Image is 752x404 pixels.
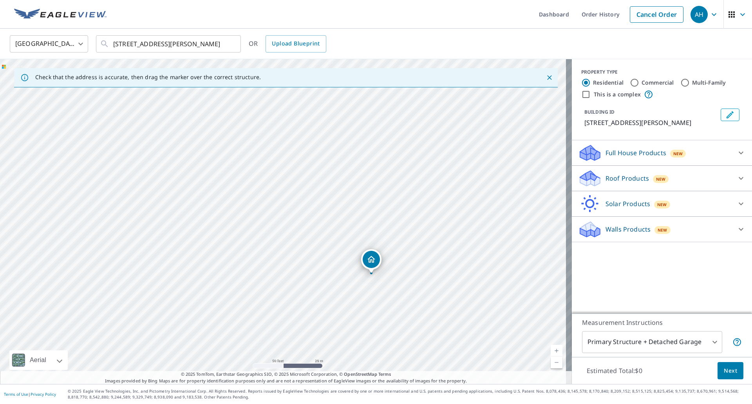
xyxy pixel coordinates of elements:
button: Next [718,362,743,380]
span: New [673,150,683,157]
p: Full House Products [606,148,666,158]
div: PROPERTY TYPE [581,69,743,76]
p: Estimated Total: $0 [580,362,649,379]
span: Your report will include the primary structure and a detached garage if one exists. [732,337,742,347]
a: Upload Blueprint [266,35,326,53]
a: Current Level 19, Zoom Out [551,357,562,368]
div: Walls ProductsNew [578,220,746,239]
img: EV Logo [14,9,107,20]
a: Terms of Use [4,391,28,397]
p: Walls Products [606,225,651,234]
span: New [656,176,666,182]
div: Solar ProductsNew [578,194,746,213]
a: OpenStreetMap [344,371,377,377]
p: [STREET_ADDRESS][PERSON_NAME] [584,118,718,127]
input: Search by address or latitude-longitude [113,33,225,55]
a: Privacy Policy [31,391,56,397]
p: © 2025 Eagle View Technologies, Inc. and Pictometry International Corp. All Rights Reserved. Repo... [68,388,748,400]
p: | [4,392,56,397]
label: Residential [593,79,624,87]
p: BUILDING ID [584,109,615,115]
label: Commercial [642,79,674,87]
label: This is a complex [594,91,641,98]
div: OR [249,35,326,53]
span: Next [724,366,737,376]
div: Dropped pin, building 1, Residential property, 15000 Roosevelt Rd Snohomish, WA 98290 [361,249,381,274]
p: Check that the address is accurate, then drag the marker over the correct structure. [35,74,261,81]
div: [GEOGRAPHIC_DATA] [10,33,88,55]
div: Full House ProductsNew [578,143,746,162]
span: New [657,201,667,208]
a: Terms [378,371,391,377]
p: Roof Products [606,174,649,183]
div: Roof ProductsNew [578,169,746,188]
a: Current Level 19, Zoom In [551,345,562,357]
span: © 2025 TomTom, Earthstar Geographics SIO, © 2025 Microsoft Corporation, © [181,371,391,378]
div: Primary Structure + Detached Garage [582,331,722,353]
div: Aerial [27,350,49,370]
a: Cancel Order [630,6,683,23]
button: Edit building 1 [721,109,739,121]
span: Upload Blueprint [272,39,320,49]
p: Measurement Instructions [582,318,742,327]
div: Aerial [9,350,68,370]
button: Close [544,72,555,83]
label: Multi-Family [692,79,726,87]
span: New [658,227,667,233]
p: Solar Products [606,199,650,208]
div: AH [691,6,708,23]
